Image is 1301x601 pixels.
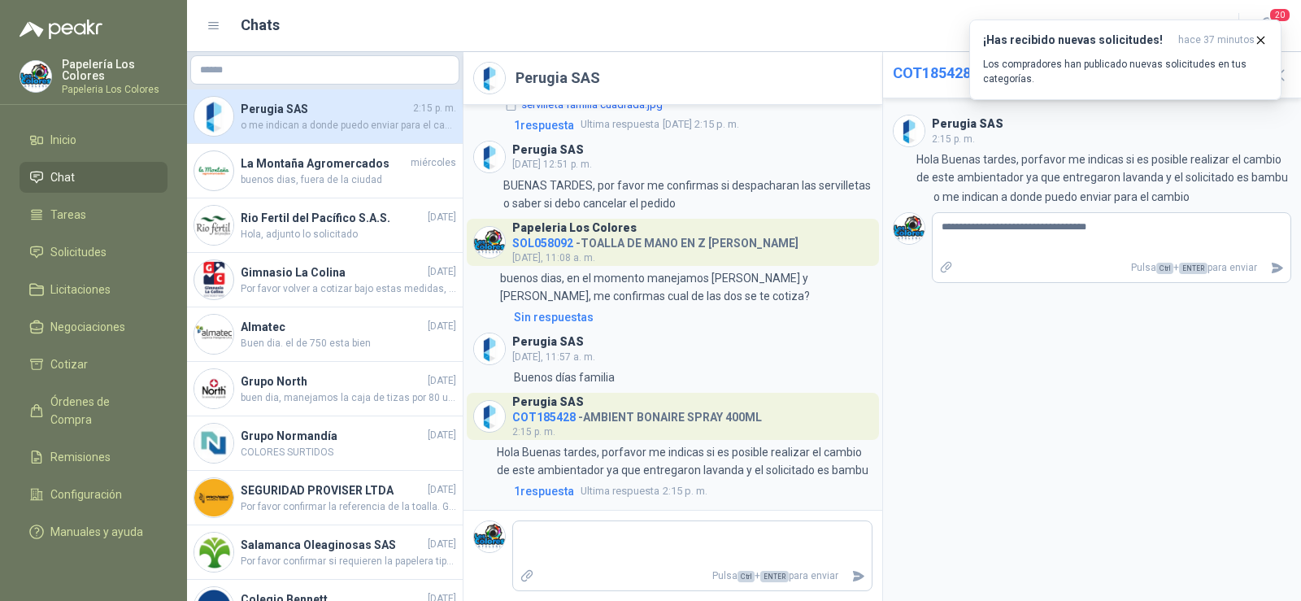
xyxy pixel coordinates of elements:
[474,333,505,364] img: Company Logo
[50,243,107,261] span: Solicitudes
[62,59,168,81] p: Papelería Los Colores
[1264,254,1290,282] button: Enviar
[187,525,463,580] a: Company LogoSalamanca Oleaginosas SAS[DATE]Por favor confirmar si requieren la papelera tipo band...
[1268,7,1291,23] span: 20
[194,260,233,299] img: Company Logo
[474,401,505,432] img: Company Logo
[428,210,456,225] span: [DATE]
[541,562,845,590] p: Pulsa + para enviar
[20,386,168,435] a: Órdenes de Compra
[512,233,798,248] h4: - TOALLA DE MANO EN Z [PERSON_NAME]
[50,281,111,298] span: Licitaciones
[428,428,456,443] span: [DATE]
[50,523,143,541] span: Manuales y ayuda
[512,252,595,263] span: [DATE], 11:08 a. m.
[513,562,541,590] label: Adjuntar archivos
[933,254,960,282] label: Adjuntar archivos
[20,61,51,92] img: Company Logo
[187,362,463,416] a: Company LogoGrupo North[DATE]buen dia, manejamos la caja de tizas por 80 unds
[581,116,739,133] span: [DATE] 2:15 p. m.
[894,213,925,244] img: Company Logo
[514,368,615,386] p: Buenos días familia
[20,124,168,155] a: Inicio
[241,445,456,460] span: COLORES SURTIDOS
[20,516,168,547] a: Manuales y ayuda
[241,481,424,499] h4: SEGURIDAD PROVISER LTDA
[241,499,456,515] span: Por favor confirmar la referencia de la toalla. Gracias
[241,372,424,390] h4: Grupo North
[845,562,872,590] button: Enviar
[50,448,111,466] span: Remisiones
[50,318,125,336] span: Negociaciones
[241,155,407,172] h4: La Montaña Agromercados
[187,471,463,525] a: Company LogoSEGURIDAD PROVISER LTDA[DATE]Por favor confirmar la referencia de la toalla. Gracias
[514,482,574,500] span: 1 respuesta
[503,176,872,212] p: BUENAS TARDES, por favor me confirmas si despacharan las servilletas o saber si debo cancelar el ...
[893,62,1256,85] h2: - AMBIENT BONAIRE SPRAY 400ML
[20,20,102,39] img: Logo peakr
[50,131,76,149] span: Inicio
[893,64,971,81] span: COT185428
[241,118,456,133] span: o me indican a donde puedo enviar para el cambio
[50,168,75,186] span: Chat
[474,227,505,258] img: Company Logo
[241,227,456,242] span: Hola, adjunto lo solicitado
[512,159,592,170] span: [DATE] 12:51 p. m.
[428,482,456,498] span: [DATE]
[512,224,637,233] h3: Papeleria Los Colores
[512,146,584,155] h3: Perugia SAS
[187,89,463,144] a: Company LogoPerugia SAS2:15 p. m.o me indican a donde puedo enviar para el cambio
[500,269,872,305] p: buenos dias, en el momento manejamos [PERSON_NAME] y [PERSON_NAME], me confirmas cual de las dos ...
[20,162,168,193] a: Chat
[512,426,555,438] span: 2:15 p. m.
[503,96,664,113] button: servilleta familia cuadrada.jpg
[241,427,424,445] h4: Grupo Normandía
[241,318,424,336] h4: Almatec
[983,33,1172,47] h3: ¡Has recibido nuevas solicitudes!
[187,198,463,253] a: Company LogoRio Fertil del Pacífico S.A.S.[DATE]Hola, adjunto lo solicitado
[1178,33,1255,47] span: hace 37 minutos
[50,355,88,373] span: Cotizar
[194,369,233,408] img: Company Logo
[932,120,1003,128] h3: Perugia SAS
[428,319,456,334] span: [DATE]
[194,206,233,245] img: Company Logo
[916,150,1291,186] p: Hola Buenas tardes, porfavor me indicas si es posible realizar el cambio de este ambientador ya q...
[581,483,707,499] span: 2:15 p. m.
[581,116,659,133] span: Ultima respuesta
[497,443,872,479] p: Hola Buenas tardes, porfavor me indicas si es posible realizar el cambio de este ambientador ya q...
[20,274,168,305] a: Licitaciones
[512,407,762,422] h4: - AMBIENT BONAIRE SPRAY 400ML
[241,281,456,297] span: Por favor volver a cotizar bajo estas medidas, gracias.
[194,478,233,517] img: Company Logo
[512,398,584,407] h3: Perugia SAS
[1252,11,1281,41] button: 20
[511,308,872,326] a: Sin respuestas
[20,479,168,510] a: Configuración
[933,188,1190,206] p: o me indican a donde puedo enviar para el cambio
[760,571,789,582] span: ENTER
[50,486,122,503] span: Configuración
[516,67,600,89] h2: Perugia SAS
[581,483,659,499] span: Ultima respuesta
[512,338,584,346] h3: Perugia SAS
[20,349,168,380] a: Cotizar
[241,536,424,554] h4: Salamanca Oleaginosas SAS
[512,351,595,363] span: [DATE], 11:57 a. m.
[241,172,456,188] span: buenos dias, fuera de la ciudad
[194,424,233,463] img: Company Logo
[194,315,233,354] img: Company Logo
[241,263,424,281] h4: Gimnasio La Colina
[413,101,456,116] span: 2:15 p. m.
[50,393,152,429] span: Órdenes de Compra
[241,209,424,227] h4: Rio Fertil del Pacífico S.A.S.
[1179,263,1207,274] span: ENTER
[511,116,872,134] a: 1respuestaUltima respuesta[DATE] 2:15 p. m.
[187,416,463,471] a: Company LogoGrupo Normandía[DATE]COLORES SURTIDOS
[428,264,456,280] span: [DATE]
[187,307,463,362] a: Company LogoAlmatec[DATE]Buen dia. el de 750 esta bien
[194,151,233,190] img: Company Logo
[474,521,505,552] img: Company Logo
[194,533,233,572] img: Company Logo
[428,537,456,552] span: [DATE]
